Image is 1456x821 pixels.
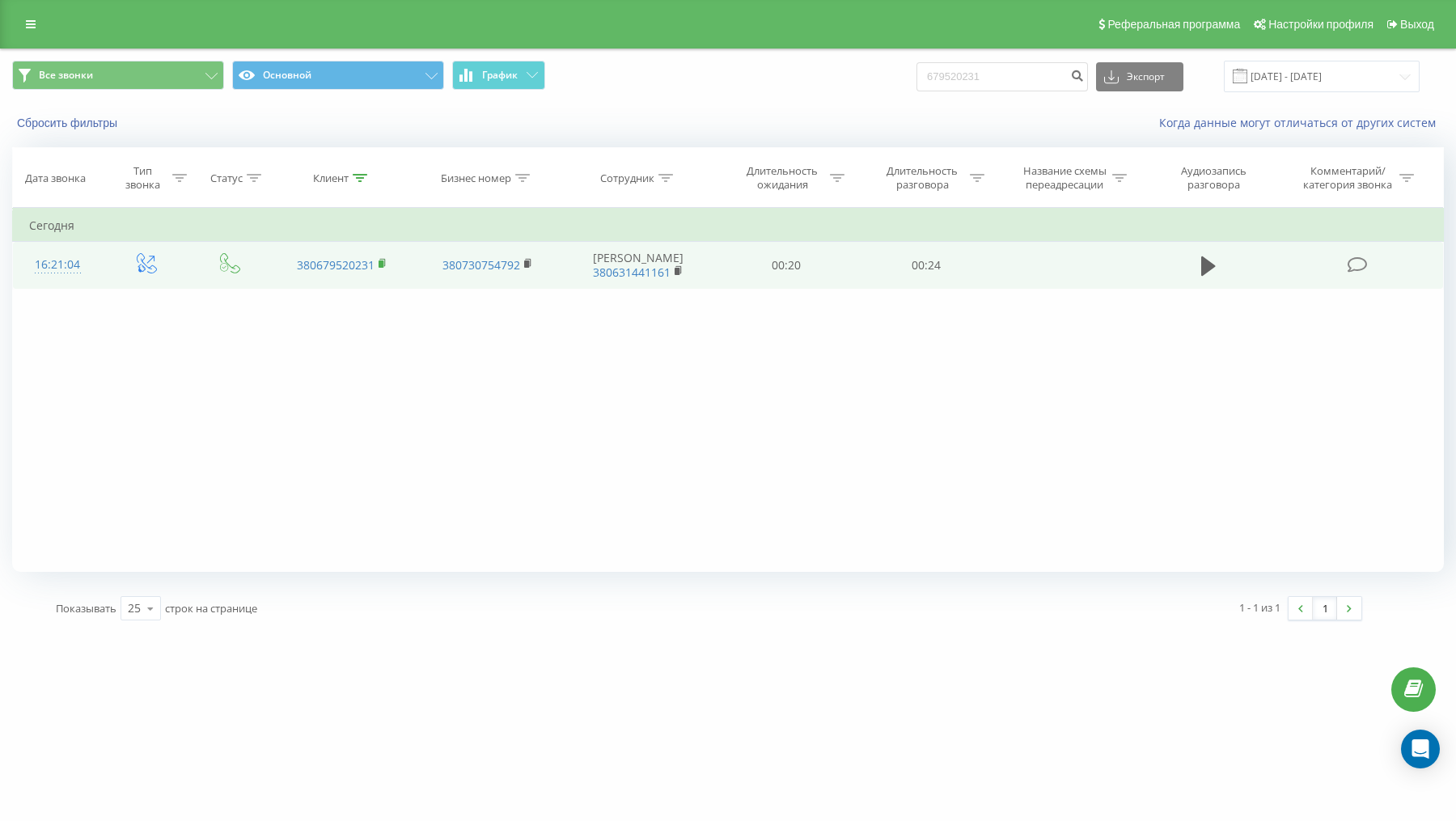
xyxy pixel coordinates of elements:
button: Основной [232,61,444,90]
span: Настройки профиля [1268,18,1373,31]
td: 00:20 [717,242,857,289]
button: Все звонки [12,61,224,90]
div: 25 [128,600,141,616]
button: Сбросить фильтры [12,116,125,130]
a: 380679520231 [297,257,375,273]
td: Сегодня [13,209,1444,242]
td: 00:24 [857,242,997,289]
span: Выход [1400,18,1434,31]
button: Экспорт [1096,62,1183,91]
a: Когда данные могут отличаться от других систем [1159,115,1444,130]
a: 380631441161 [593,264,671,280]
div: Аудиозапись разговора [1162,164,1267,192]
div: Клиент [313,171,349,185]
span: График [482,70,518,81]
button: График [452,61,545,90]
div: Тип звонка [116,164,169,192]
div: Дата звонка [25,171,86,185]
div: Open Intercom Messenger [1401,730,1440,768]
span: Реферальная программа [1107,18,1240,31]
span: Все звонки [39,69,93,82]
div: Сотрудник [600,171,654,185]
a: 1 [1313,597,1337,620]
span: строк на странице [165,601,257,616]
div: Бизнес номер [441,171,511,185]
td: [PERSON_NAME] [560,242,716,289]
div: 1 - 1 из 1 [1239,599,1280,616]
div: Название схемы переадресации [1022,164,1108,192]
span: Показывать [56,601,116,616]
div: Длительность разговора [879,164,966,192]
input: Поиск по номеру [916,62,1088,91]
div: 16:21:04 [29,249,86,281]
a: 380730754792 [442,257,520,273]
div: Статус [210,171,243,185]
div: Длительность ожидания [739,164,826,192]
div: Комментарий/категория звонка [1301,164,1395,192]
